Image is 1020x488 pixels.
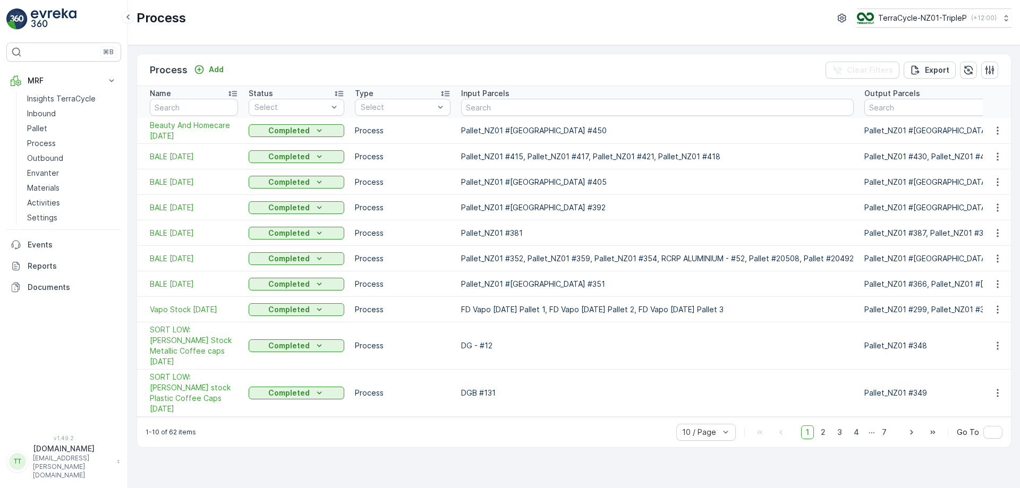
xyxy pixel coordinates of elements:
p: ... [869,425,875,439]
p: Add [209,64,224,75]
a: Documents [6,277,121,298]
p: Completed [268,253,310,264]
p: [DOMAIN_NAME] [33,443,112,454]
a: Settings [23,210,121,225]
p: Reports [28,261,117,271]
p: Documents [28,282,117,293]
a: SORT LOW: Napier stock Plastic Coffee Caps 28/05/25 [150,372,238,414]
p: Input Parcels [461,88,509,99]
a: BALE 31/07/25 [150,151,238,162]
span: BALE [DATE] [150,228,238,238]
p: Completed [268,304,310,315]
span: 3 [832,425,847,439]
td: Process [350,220,456,246]
button: TT[DOMAIN_NAME][EMAIL_ADDRESS][PERSON_NAME][DOMAIN_NAME] [6,443,121,480]
p: Name [150,88,171,99]
div: TT [9,453,26,470]
p: Completed [268,202,310,213]
p: Select [361,102,434,113]
a: Beauty And Homecare 31/7/25 [150,120,238,141]
td: Process [350,195,456,220]
p: 1-10 of 62 items [146,428,196,436]
a: Pallet [23,121,121,136]
button: Clear Filters [826,62,899,79]
p: Insights TerraCycle [27,93,96,104]
button: Completed [249,201,344,214]
td: DGB #131 [456,370,859,417]
p: Activities [27,198,60,208]
span: SORT LOW: [PERSON_NAME] stock Plastic Coffee Caps [DATE] [150,372,238,414]
input: Search [150,99,238,116]
p: Completed [268,228,310,238]
p: Inbound [27,108,56,119]
td: Process [350,118,456,144]
span: BALE [DATE] [150,279,238,289]
span: BALE [DATE] [150,202,238,213]
p: Envanter [27,168,59,178]
span: 7 [877,425,891,439]
td: Process [350,246,456,271]
span: Vapo Stock [DATE] [150,304,238,315]
p: Completed [268,388,310,398]
a: BALE 23/06/2025 [150,279,238,289]
img: logo [6,8,28,30]
a: BALE 24/06/2025 [150,253,238,264]
td: Pallet_NZ01 #[GEOGRAPHIC_DATA] #392 [456,195,859,220]
p: ⌘B [103,48,114,56]
span: v 1.49.2 [6,435,121,441]
a: Envanter [23,166,121,181]
span: BALE [DATE] [150,253,238,264]
td: Pallet_NZ01 #381 [456,220,859,246]
img: logo_light-DOdMpM7g.png [31,8,76,30]
p: Settings [27,212,57,223]
a: Inbound [23,106,121,121]
a: BALE 08/07/2025 [150,228,238,238]
td: Process [350,144,456,169]
td: Pallet_NZ01 #352, Pallet_NZ01 #359, Pallet_NZ01 #354, RCRP ALUMINIUM - #52, Pallet #20508, Pallet... [456,246,859,271]
span: 2 [816,425,830,439]
td: Pallet_NZ01 #[GEOGRAPHIC_DATA] #351 [456,271,859,297]
a: SORT LOW: Napier Stock Metallic Coffee caps 28/05/25 [150,324,238,367]
span: Go To [957,427,979,438]
button: Add [190,63,228,76]
span: BALE [DATE] [150,151,238,162]
p: MRF [28,75,100,86]
td: Process [350,169,456,195]
p: Materials [27,183,59,193]
button: Completed [249,124,344,137]
td: Process [350,370,456,417]
p: Completed [268,125,310,136]
p: Process [137,10,186,27]
span: 1 [801,425,814,439]
td: DG - #12 [456,322,859,370]
button: Completed [249,278,344,290]
td: Pallet_NZ01 #[GEOGRAPHIC_DATA] #450 [456,118,859,144]
p: Status [249,88,273,99]
p: Select [254,102,328,113]
button: Completed [249,387,344,399]
td: Pallet_NZ01 #415, Pallet_NZ01 #417, Pallet_NZ01 #421, Pallet_NZ01 #418 [456,144,859,169]
span: BALE [DATE] [150,177,238,187]
p: Completed [268,340,310,351]
a: BALE 22/07/2025 [150,177,238,187]
button: Completed [249,303,344,316]
a: Process [23,136,121,151]
img: TC_7kpGtVS.png [857,12,874,24]
a: Insights TerraCycle [23,91,121,106]
a: Reports [6,255,121,277]
td: Process [350,297,456,322]
p: Output Parcels [864,88,920,99]
span: 4 [849,425,864,439]
a: Outbound [23,151,121,166]
button: MRF [6,70,121,91]
p: Completed [268,279,310,289]
p: Process [27,138,56,149]
td: Process [350,271,456,297]
input: Search [461,99,854,116]
button: Completed [249,252,344,265]
button: Completed [249,176,344,189]
p: TerraCycle-NZ01-TripleP [878,13,967,23]
span: Beauty And Homecare [DATE] [150,120,238,141]
p: [EMAIL_ADDRESS][PERSON_NAME][DOMAIN_NAME] [33,454,112,480]
p: Type [355,88,373,99]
